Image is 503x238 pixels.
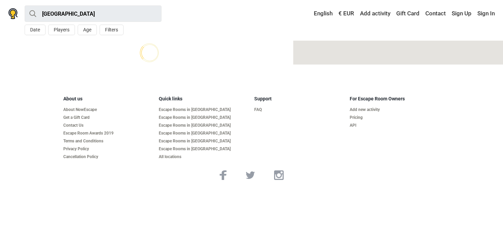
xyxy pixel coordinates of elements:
[63,107,153,112] a: About NowEscape
[63,96,153,102] h5: About us
[424,8,448,20] a: Contact
[63,146,153,152] a: Privacy Policy
[307,8,334,20] a: English
[8,8,18,19] img: Nowescape logo
[63,131,153,136] a: Escape Room Awards 2019
[254,107,344,112] a: FAQ
[450,8,473,20] a: Sign Up
[159,96,249,102] h5: Quick links
[63,115,153,120] a: Get a Gift Card
[63,139,153,144] a: Terms and Conditions
[350,115,440,120] a: Pricing
[358,8,392,20] a: Add activity
[159,115,249,120] a: Escape Rooms in [GEOGRAPHIC_DATA]
[350,107,440,112] a: Add new activity
[395,8,421,20] a: Gift Card
[48,25,75,35] button: Players
[159,139,249,144] a: Escape Rooms in [GEOGRAPHIC_DATA]
[25,25,46,35] button: Date
[25,5,162,22] input: try “London”
[159,123,249,128] a: Escape Rooms in [GEOGRAPHIC_DATA]
[63,123,153,128] a: Contact Us
[100,25,124,35] button: Filters
[337,8,356,20] a: € EUR
[476,8,495,20] a: Sign In
[159,154,249,159] a: All locations
[159,146,249,152] a: Escape Rooms in [GEOGRAPHIC_DATA]
[254,96,344,102] h5: Support
[159,131,249,136] a: Escape Rooms in [GEOGRAPHIC_DATA]
[159,107,249,112] a: Escape Rooms in [GEOGRAPHIC_DATA]
[350,123,440,128] a: API
[78,25,97,35] button: Age
[309,11,314,16] img: English
[350,96,440,102] h5: For Escape Room Owners
[63,154,153,159] a: Cancellation Policy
